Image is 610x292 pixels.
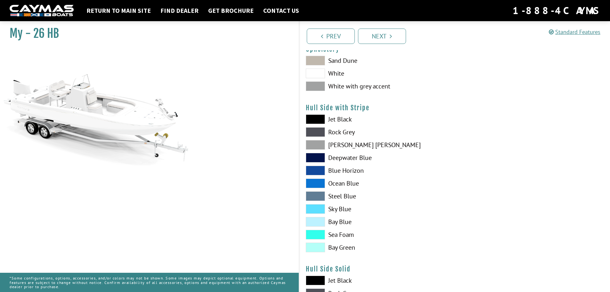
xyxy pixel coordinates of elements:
label: Steel Blue [306,191,448,201]
a: Return to main site [83,6,154,15]
p: *Some configurations, options, accessories, and/or colors may not be shown. Some images may depic... [10,273,289,292]
label: Deepwater Blue [306,153,448,163]
label: Jet Black [306,114,448,124]
label: [PERSON_NAME] [PERSON_NAME] [306,140,448,150]
label: Jet Black [306,276,448,285]
div: 1-888-4CAYMAS [513,4,600,18]
label: Rock Grey [306,127,448,137]
a: Prev [307,29,355,44]
a: Standard Features [549,28,600,36]
label: White [306,69,448,78]
h1: My - 26 HB [10,26,283,41]
label: White with grey accent [306,81,448,91]
label: Blue Horizon [306,166,448,175]
label: Bay Blue [306,217,448,227]
img: white-logo-c9c8dbefe5ff5ceceb0f0178aa75bf4bb51f6bca0971e226c86eb53dfe498488.png [10,5,74,17]
label: Sea Foam [306,230,448,239]
label: Sand Dune [306,56,448,65]
h4: Hull Side with Stripe [306,104,604,112]
label: Sky Blue [306,204,448,214]
a: Next [358,29,406,44]
a: Find Dealer [157,6,202,15]
label: Bay Green [306,243,448,252]
label: Ocean Blue [306,179,448,188]
a: Get Brochure [205,6,257,15]
a: Contact Us [260,6,302,15]
h4: Hull Side Solid [306,265,604,273]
